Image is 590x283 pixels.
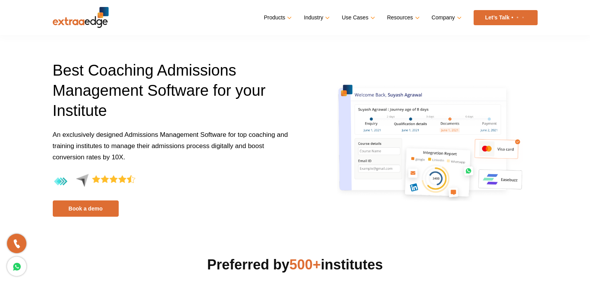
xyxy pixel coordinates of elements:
[342,12,373,23] a: Use Cases
[264,12,290,23] a: Products
[53,131,288,161] span: An exclusively designed Admissions Management Software for top coaching and training institutes t...
[432,12,460,23] a: Company
[53,174,135,190] img: rating-by-customers
[330,71,533,206] img: coaching-admissions-management-software
[474,10,538,25] a: Let’s Talk
[53,200,119,217] a: Book a demo
[304,12,328,23] a: Industry
[53,255,538,274] h2: Preferred by institutes
[289,257,321,273] span: 500+
[387,12,418,23] a: Resources
[53,62,266,119] span: Best Coaching Admissions Management Software for your Institute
